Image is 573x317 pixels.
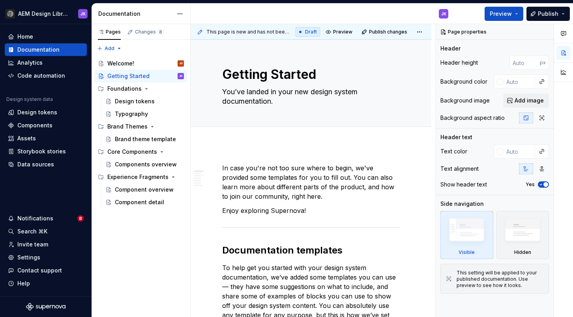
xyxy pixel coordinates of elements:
[457,270,544,289] div: This setting will be applied to your published documentation. Use preview to see how it looks.
[107,148,157,156] div: Core Components
[526,181,535,188] label: Yes
[5,106,87,119] a: Design tokens
[17,72,65,80] div: Code automation
[81,11,86,17] div: JK
[490,10,512,18] span: Preview
[459,249,475,255] div: Visible
[18,10,69,18] div: AEM Design Library
[179,60,183,67] div: JG
[107,173,169,181] div: Experience Fragments
[440,114,505,122] div: Background aspect ratio
[17,241,48,248] div: Invite team
[77,215,84,222] span: 8
[5,238,87,251] a: Invite team
[440,45,461,52] div: Header
[17,134,36,142] div: Assets
[95,171,187,183] div: Experience Fragments
[115,186,174,194] div: Component overview
[157,29,164,35] span: 8
[440,211,493,259] div: Visible
[509,56,540,70] input: Auto
[17,108,57,116] div: Design tokens
[107,60,134,67] div: Welcome!
[17,280,30,287] div: Help
[441,11,446,17] div: JK
[5,69,87,82] a: Code automation
[17,147,66,155] div: Storybook stories
[5,132,87,145] a: Assets
[107,123,148,131] div: Brand Themes
[107,85,142,93] div: Foundations
[359,26,411,37] button: Publish changes
[17,160,54,168] div: Data sources
[5,43,87,56] a: Documentation
[538,10,558,18] span: Publish
[115,198,164,206] div: Component detail
[115,110,148,118] div: Typography
[5,158,87,171] a: Data sources
[102,108,187,120] a: Typography
[6,96,53,103] div: Design system data
[26,303,66,311] svg: Supernova Logo
[514,249,531,255] div: Hidden
[98,10,173,18] div: Documentation
[440,181,487,188] div: Show header text
[115,135,176,143] div: Brand theme template
[5,212,87,225] button: Notifications8
[5,145,87,158] a: Storybook stories
[135,29,164,35] div: Changes
[102,158,187,171] a: Components overview
[95,57,187,209] div: Page tree
[222,244,400,257] h2: Documentation templates
[95,82,187,95] div: Foundations
[222,163,400,201] p: In case you're not too sure where to begin, we've provided some templates for you to fill out. Yo...
[503,144,535,158] input: Auto
[17,33,33,41] div: Home
[95,57,187,70] a: Welcome!JG
[5,251,87,264] a: Settings
[221,65,398,84] textarea: Getting Started
[102,196,187,209] a: Component detail
[323,26,356,37] button: Preview
[5,264,87,277] button: Contact support
[17,227,47,235] div: Search ⌘K
[98,29,121,35] div: Pages
[115,97,155,105] div: Design tokens
[17,46,60,54] div: Documentation
[17,214,53,222] div: Notifications
[503,93,549,108] button: Add image
[17,59,43,67] div: Analytics
[115,160,177,168] div: Components overview
[2,5,90,22] button: AEM Design LibraryJK
[369,29,407,35] span: Publish changes
[515,97,544,104] span: Add image
[179,72,183,80] div: JK
[440,147,467,155] div: Text color
[440,133,472,141] div: Header text
[440,97,490,104] div: Background image
[5,277,87,290] button: Help
[540,60,546,66] p: px
[102,133,187,145] a: Brand theme template
[17,254,40,261] div: Settings
[17,267,62,274] div: Contact support
[95,70,187,82] a: Getting StartedJK
[485,7,523,21] button: Preview
[107,72,150,80] div: Getting Started
[503,75,535,89] input: Auto
[333,29,352,35] span: Preview
[102,183,187,196] a: Component overview
[526,7,570,21] button: Publish
[222,206,400,215] p: Enjoy exploring Supernova!
[440,200,484,208] div: Side navigation
[5,56,87,69] a: Analytics
[5,30,87,43] a: Home
[206,29,289,35] span: This page is new and has not been published yet.
[5,119,87,132] a: Components
[221,86,398,108] textarea: You’ve landed in your new design system documentation.
[95,145,187,158] div: Core Components
[95,43,124,54] button: Add
[105,45,114,52] span: Add
[440,165,479,173] div: Text alignment
[5,225,87,238] button: Search ⌘K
